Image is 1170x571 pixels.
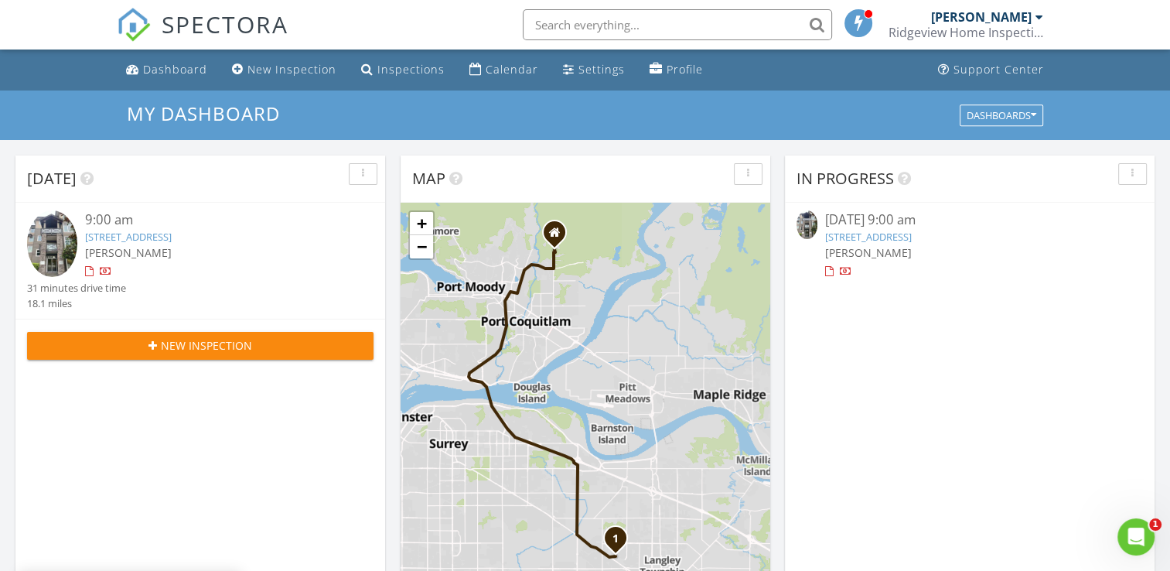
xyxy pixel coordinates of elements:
div: New Inspection [247,62,336,77]
a: Inspections [355,56,451,84]
span: My Dashboard [127,101,280,126]
div: [DATE] 9:00 am [825,210,1114,230]
div: Ridgeview Home Inspections Ltd. [889,25,1043,40]
a: Profile [643,56,709,84]
span: [DATE] [27,168,77,189]
div: Calendar [486,62,538,77]
img: The Best Home Inspection Software - Spectora [117,8,151,42]
div: 31 minutes drive time [27,281,126,296]
button: New Inspection [27,332,374,360]
a: Calendar [463,56,544,84]
a: New Inspection [226,56,343,84]
span: Map [412,168,445,189]
span: SPECTORA [162,8,288,40]
a: Zoom out [410,235,433,258]
button: Dashboards [960,104,1043,126]
iframe: Intercom live chat [1117,518,1155,556]
div: 18818 68 Ave 326, Surrey, BC V4N 6K2 [616,538,625,547]
img: 9326401%2Fcover_photos%2FGHYCOqvWvhD3it7lHka0%2Fsmall.jpg [796,210,817,238]
span: 1 [1149,518,1161,531]
a: 9:00 am [STREET_ADDRESS] [PERSON_NAME] 31 minutes drive time 18.1 miles [27,210,374,311]
a: Zoom in [410,212,433,235]
a: [DATE] 9:00 am [STREET_ADDRESS] [PERSON_NAME] [796,210,1143,279]
a: [STREET_ADDRESS] [825,230,912,244]
img: 9326401%2Fcover_photos%2FGHYCOqvWvhD3it7lHka0%2Fsmall.jpg [27,210,77,277]
div: Dashboards [967,110,1036,121]
i: 1 [612,534,619,545]
span: In Progress [796,168,894,189]
div: Dashboard [143,62,207,77]
span: [PERSON_NAME] [85,245,172,260]
span: [PERSON_NAME] [825,245,912,260]
a: [STREET_ADDRESS] [85,230,172,244]
div: 105 - 1460 Southview St, Coquitlam BC V3E0G6 [554,232,564,241]
div: 9:00 am [85,210,345,230]
div: [PERSON_NAME] [931,9,1032,25]
a: Settings [557,56,631,84]
div: Settings [578,62,625,77]
div: 18.1 miles [27,296,126,311]
div: Inspections [377,62,445,77]
input: Search everything... [523,9,832,40]
a: Dashboard [120,56,213,84]
span: New Inspection [161,337,252,354]
div: Support Center [953,62,1044,77]
div: Profile [667,62,703,77]
a: Support Center [932,56,1050,84]
a: SPECTORA [117,21,288,53]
